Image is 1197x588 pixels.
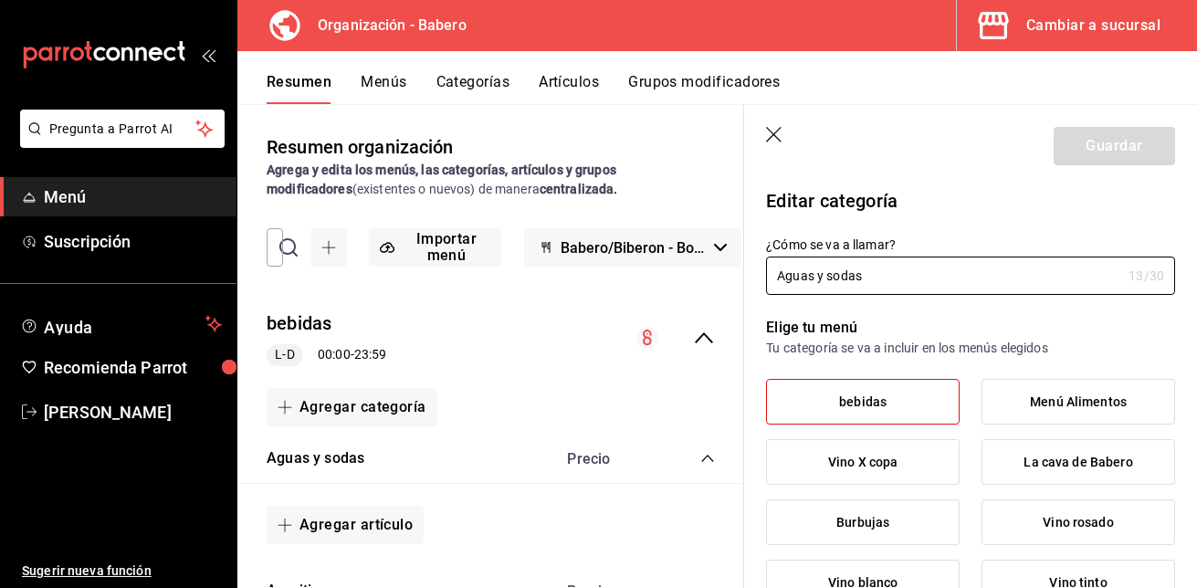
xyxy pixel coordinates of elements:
div: 00:00 - 23:59 [267,344,386,366]
span: Menú Alimentos [1030,394,1127,410]
button: collapse-category-row [700,451,715,466]
div: Resumen organización [267,133,454,161]
div: 13 /30 [1129,267,1164,285]
span: Vino rosado [1043,515,1113,530]
label: ¿Cómo se va a llamar? [766,238,1175,251]
div: navigation tabs [267,73,1197,104]
button: open_drawer_menu [201,47,215,62]
span: Recomienda Parrot [44,355,222,380]
span: bebidas [839,394,887,410]
button: Babero/Biberon - Borrador [524,228,741,267]
button: Importar menú [369,228,502,267]
span: Babero/Biberon - Borrador [561,239,707,257]
div: Precio [549,450,666,467]
span: La cava de Babero [1024,455,1132,470]
button: Resumen [267,73,331,104]
span: Sugerir nueva función [22,562,222,581]
strong: Agrega y edita los menús, las categorías, artículos y grupos modificadores [267,163,616,196]
button: Artículos [539,73,599,104]
button: Agregar categoría [267,388,437,426]
span: Ayuda [44,313,198,335]
input: Buscar menú [305,229,316,266]
div: Cambiar a sucursal [1026,13,1160,38]
span: [PERSON_NAME] [44,400,222,425]
a: Pregunta a Parrot AI [13,132,225,152]
span: L-D [268,345,301,364]
button: bebidas [267,310,332,337]
div: (existentes o nuevos) de manera [267,161,715,199]
span: Suscripción [44,229,222,254]
h3: Organización - Babero [303,15,467,37]
button: Grupos modificadores [628,73,780,104]
button: Categorías [436,73,510,104]
button: Agregar artículo [267,506,424,544]
div: collapse-menu-row [237,296,744,381]
p: Elige tu menú [766,317,1175,339]
button: Pregunta a Parrot AI [20,110,225,148]
p: Editar categoría [766,187,1175,215]
button: Menús [361,73,406,104]
p: Tu categoría se va a incluir en los menús elegidos [766,339,1175,357]
strong: centralizada. [540,182,618,196]
span: Vino X copa [828,455,898,470]
span: Burbujas [836,515,889,530]
span: Menú [44,184,222,209]
button: Aguas y sodas [267,448,364,469]
span: Pregunta a Parrot AI [49,120,196,139]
